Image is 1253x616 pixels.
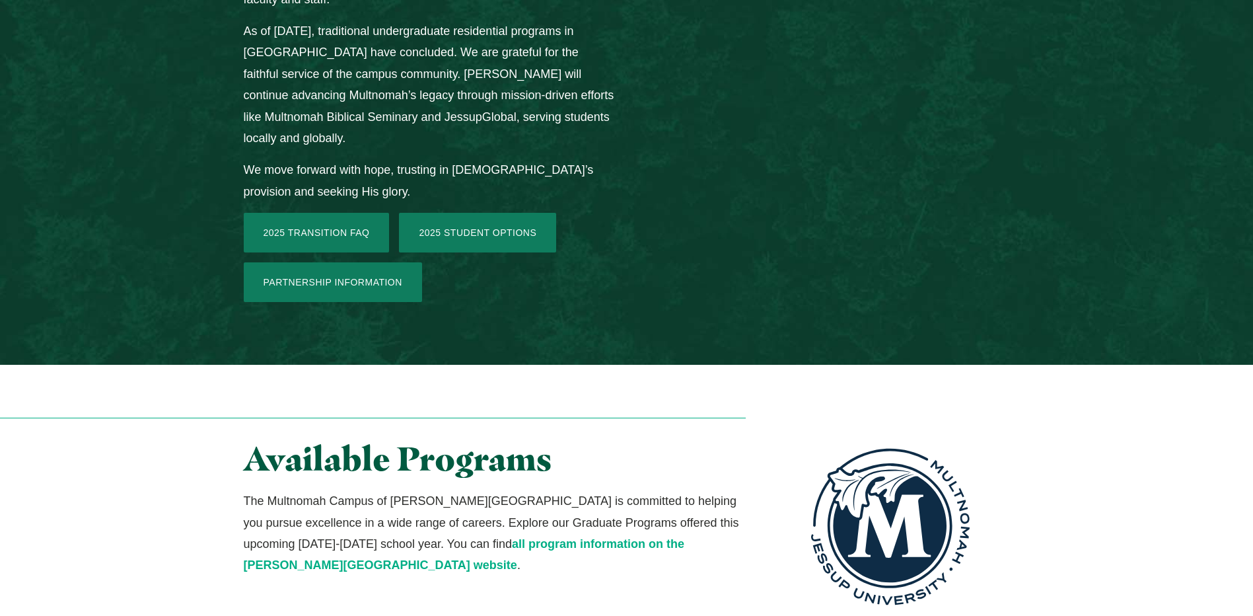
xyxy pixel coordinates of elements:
p: We move forward with hope, trusting in [DEMOGRAPHIC_DATA]’s provision and seeking His glory. [244,159,614,202]
a: 2025 Student Options [399,213,556,252]
h2: Available Programs [244,441,746,477]
a: Partnership Information [244,262,422,302]
p: As of [DATE], traditional undergraduate residential programs in [GEOGRAPHIC_DATA] have concluded.... [244,20,614,149]
a: 2025 Transition FAQ [244,213,390,252]
p: The Multnomah Campus of [PERSON_NAME][GEOGRAPHIC_DATA] is committed to helping you pursue excelle... [244,490,746,576]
